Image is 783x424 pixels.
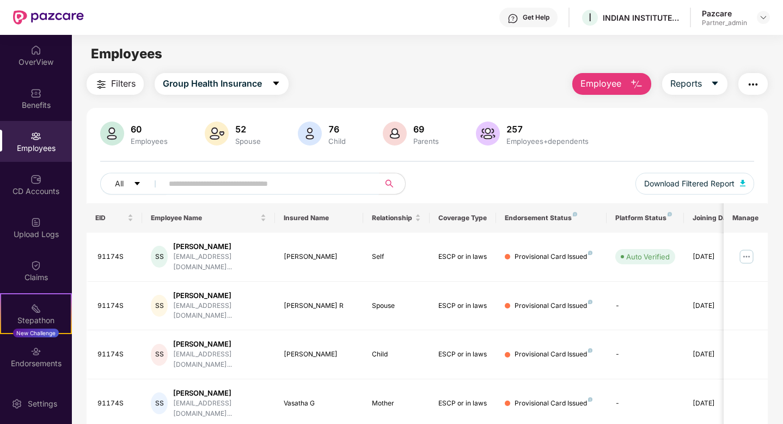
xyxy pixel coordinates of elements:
img: svg+xml;base64,PHN2ZyB4bWxucz0iaHR0cDovL3d3dy53My5vcmcvMjAwMC9zdmciIHhtbG5zOnhsaW5rPSJodHRwOi8vd3... [205,122,229,146]
div: Provisional Card Issued [515,252,592,262]
img: svg+xml;base64,PHN2ZyB4bWxucz0iaHR0cDovL3d3dy53My5vcmcvMjAwMC9zdmciIHhtbG5zOnhsaW5rPSJodHRwOi8vd3... [476,122,500,146]
span: search [378,179,400,188]
div: New Challenge [13,329,59,337]
img: svg+xml;base64,PHN2ZyBpZD0iRW5kb3JzZW1lbnRzIiB4bWxucz0iaHR0cDovL3d3dy53My5vcmcvMjAwMC9zdmciIHdpZH... [30,346,41,357]
div: [PERSON_NAME] [173,388,266,398]
div: 91174S [97,398,133,409]
div: Stepathon [1,315,71,326]
img: New Pazcare Logo [13,10,84,25]
div: Provisional Card Issued [515,301,592,311]
img: svg+xml;base64,PHN2ZyB4bWxucz0iaHR0cDovL3d3dy53My5vcmcvMjAwMC9zdmciIHdpZHRoPSI4IiBoZWlnaHQ9IjgiIH... [588,348,592,353]
img: svg+xml;base64,PHN2ZyB4bWxucz0iaHR0cDovL3d3dy53My5vcmcvMjAwMC9zdmciIHdpZHRoPSI4IiBoZWlnaHQ9IjgiIH... [573,212,577,216]
img: svg+xml;base64,PHN2ZyB4bWxucz0iaHR0cDovL3d3dy53My5vcmcvMjAwMC9zdmciIHdpZHRoPSIyNCIgaGVpZ2h0PSIyNC... [747,78,760,91]
div: Self [372,252,421,262]
div: Spouse [372,301,421,311]
div: Endorsement Status [505,214,598,222]
img: svg+xml;base64,PHN2ZyBpZD0iRW1wbG95ZWVzIiB4bWxucz0iaHR0cDovL3d3dy53My5vcmcvMjAwMC9zdmciIHdpZHRoPS... [30,131,41,142]
td: - [607,282,684,331]
div: Child [326,137,348,146]
div: Platform Status [615,214,675,222]
div: SS [151,344,168,366]
div: [PERSON_NAME] [173,290,266,301]
button: Reportscaret-down [662,73,727,95]
td: - [607,330,684,379]
th: Joining Date [684,203,750,233]
div: [PERSON_NAME] R [284,301,355,311]
span: Filters [111,77,136,90]
span: Employees [91,46,162,62]
div: Child [372,349,421,360]
div: 91174S [97,252,133,262]
span: caret-down [133,180,141,189]
th: Employee Name [142,203,275,233]
div: 76 [326,124,348,135]
div: Spouse [233,137,263,146]
span: I [589,11,591,24]
div: INDIAN INSTITUTE OF PACKAGING [603,13,679,23]
div: [EMAIL_ADDRESS][DOMAIN_NAME]... [173,252,266,272]
img: svg+xml;base64,PHN2ZyB4bWxucz0iaHR0cDovL3d3dy53My5vcmcvMjAwMC9zdmciIHdpZHRoPSIyMSIgaGVpZ2h0PSIyMC... [30,303,41,314]
span: Relationship [372,214,413,222]
span: caret-down [711,79,719,89]
th: Relationship [363,203,430,233]
div: [PERSON_NAME] [284,252,355,262]
div: Auto Verified [626,251,670,262]
span: caret-down [272,79,280,89]
img: svg+xml;base64,PHN2ZyBpZD0iQ2xhaW0iIHhtbG5zPSJodHRwOi8vd3d3LnczLm9yZy8yMDAwL3N2ZyIgd2lkdGg9IjIwIi... [30,260,41,271]
div: Provisional Card Issued [515,398,592,409]
img: svg+xml;base64,PHN2ZyB4bWxucz0iaHR0cDovL3d3dy53My5vcmcvMjAwMC9zdmciIHdpZHRoPSIyNCIgaGVpZ2h0PSIyNC... [95,78,108,91]
img: svg+xml;base64,PHN2ZyBpZD0iVXBsb2FkX0xvZ3MiIGRhdGEtbmFtZT0iVXBsb2FkIExvZ3MiIHhtbG5zPSJodHRwOi8vd3... [30,217,41,228]
img: svg+xml;base64,PHN2ZyBpZD0iRHJvcGRvd24tMzJ4MzIiIHhtbG5zPSJodHRwOi8vd3d3LnczLm9yZy8yMDAwL3N2ZyIgd2... [759,13,768,22]
img: svg+xml;base64,PHN2ZyB4bWxucz0iaHR0cDovL3d3dy53My5vcmcvMjAwMC9zdmciIHhtbG5zOnhsaW5rPSJodHRwOi8vd3... [740,180,745,186]
button: search [378,173,406,195]
img: svg+xml;base64,PHN2ZyBpZD0iSG9tZSIgeG1sbnM9Imh0dHA6Ly93d3cudzMub3JnLzIwMDAvc3ZnIiB3aWR0aD0iMjAiIG... [30,45,41,56]
div: ESCP or in laws [438,398,487,409]
div: Parents [411,137,441,146]
span: Reports [670,77,702,90]
button: Group Health Insurancecaret-down [155,73,289,95]
div: Partner_admin [702,19,747,27]
div: [PERSON_NAME] [173,241,266,252]
div: SS [151,295,168,317]
img: svg+xml;base64,PHN2ZyB4bWxucz0iaHR0cDovL3d3dy53My5vcmcvMjAwMC9zdmciIHdpZHRoPSI4IiBoZWlnaHQ9IjgiIH... [588,251,592,255]
img: svg+xml;base64,PHN2ZyB4bWxucz0iaHR0cDovL3d3dy53My5vcmcvMjAwMC9zdmciIHhtbG5zOnhsaW5rPSJodHRwOi8vd3... [383,122,407,146]
div: [EMAIL_ADDRESS][DOMAIN_NAME]... [173,398,266,419]
div: Provisional Card Issued [515,349,592,360]
div: ESCP or in laws [438,349,487,360]
div: [EMAIL_ADDRESS][DOMAIN_NAME]... [173,301,266,322]
img: svg+xml;base64,PHN2ZyB4bWxucz0iaHR0cDovL3d3dy53My5vcmcvMjAwMC9zdmciIHhtbG5zOnhsaW5rPSJodHRwOi8vd3... [630,78,643,91]
div: SS [151,392,168,414]
div: 91174S [97,301,133,311]
div: [PERSON_NAME] [173,339,266,349]
img: svg+xml;base64,PHN2ZyB4bWxucz0iaHR0cDovL3d3dy53My5vcmcvMjAwMC9zdmciIHdpZHRoPSI4IiBoZWlnaHQ9IjgiIH... [588,300,592,304]
span: Group Health Insurance [163,77,262,90]
img: svg+xml;base64,PHN2ZyBpZD0iU2V0dGluZy0yMHgyMCIgeG1sbnM9Imh0dHA6Ly93d3cudzMub3JnLzIwMDAvc3ZnIiB3aW... [11,398,22,409]
img: svg+xml;base64,PHN2ZyB4bWxucz0iaHR0cDovL3d3dy53My5vcmcvMjAwMC9zdmciIHdpZHRoPSI4IiBoZWlnaHQ9IjgiIH... [668,212,672,216]
img: svg+xml;base64,PHN2ZyB4bWxucz0iaHR0cDovL3d3dy53My5vcmcvMjAwMC9zdmciIHhtbG5zOnhsaW5rPSJodHRwOi8vd3... [100,122,124,146]
button: Download Filtered Report [635,173,754,195]
div: [DATE] [693,349,742,360]
div: Employees [129,137,170,146]
div: SS [151,246,168,268]
div: Pazcare [702,8,747,19]
div: ESCP or in laws [438,301,487,311]
th: Manage [724,203,768,233]
div: 91174S [97,349,133,360]
div: Get Help [523,13,549,22]
img: svg+xml;base64,PHN2ZyBpZD0iSGVscC0zMngzMiIgeG1sbnM9Imh0dHA6Ly93d3cudzMub3JnLzIwMDAvc3ZnIiB3aWR0aD... [507,13,518,24]
img: svg+xml;base64,PHN2ZyB4bWxucz0iaHR0cDovL3d3dy53My5vcmcvMjAwMC9zdmciIHhtbG5zOnhsaW5rPSJodHRwOi8vd3... [298,122,322,146]
div: [EMAIL_ADDRESS][DOMAIN_NAME]... [173,349,266,370]
img: svg+xml;base64,PHN2ZyBpZD0iQmVuZWZpdHMiIHhtbG5zPSJodHRwOi8vd3d3LnczLm9yZy8yMDAwL3N2ZyIgd2lkdGg9Ij... [30,88,41,99]
div: [DATE] [693,252,742,262]
div: [DATE] [693,301,742,311]
img: manageButton [738,248,755,265]
div: Mother [372,398,421,409]
div: Employees+dependents [504,137,591,146]
button: Employee [572,73,651,95]
span: EID [95,214,125,222]
img: svg+xml;base64,PHN2ZyB4bWxucz0iaHR0cDovL3d3dy53My5vcmcvMjAwMC9zdmciIHdpZHRoPSI4IiBoZWlnaHQ9IjgiIH... [588,397,592,402]
th: EID [87,203,142,233]
div: 52 [233,124,263,135]
th: Coverage Type [430,203,496,233]
span: Employee Name [151,214,258,222]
